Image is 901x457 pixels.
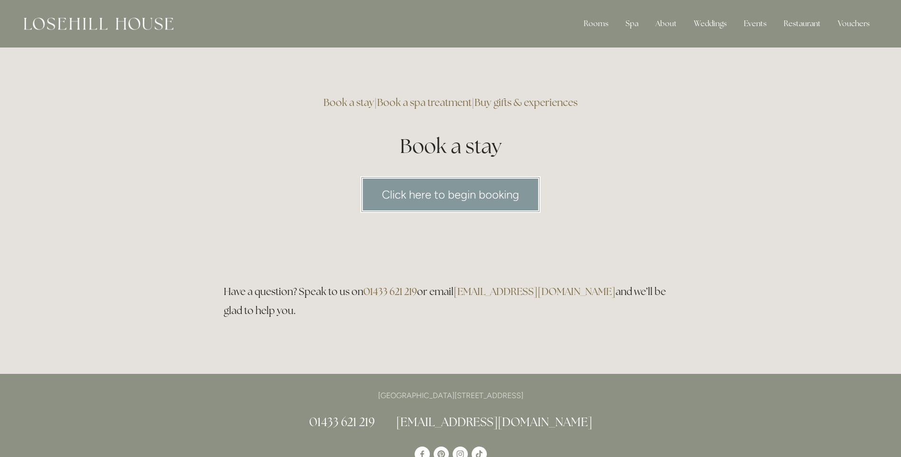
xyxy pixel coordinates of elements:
[377,96,472,109] a: Book a spa treatment
[454,285,616,298] a: [EMAIL_ADDRESS][DOMAIN_NAME]
[224,389,678,402] p: [GEOGRAPHIC_DATA][STREET_ADDRESS]
[736,14,774,33] div: Events
[309,414,375,429] a: 01433 621 219
[224,132,678,160] h1: Book a stay
[360,176,541,213] a: Click here to begin booking
[224,93,678,112] h3: | |
[396,414,592,429] a: [EMAIL_ADDRESS][DOMAIN_NAME]
[648,14,684,33] div: About
[24,18,173,30] img: Losehill House
[224,282,678,320] h3: Have a question? Speak to us on or email and we’ll be glad to help you.
[363,285,417,298] a: 01433 621 219
[576,14,616,33] div: Rooms
[618,14,646,33] div: Spa
[686,14,734,33] div: Weddings
[776,14,828,33] div: Restaurant
[323,96,374,109] a: Book a stay
[830,14,877,33] a: Vouchers
[474,96,578,109] a: Buy gifts & experiences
